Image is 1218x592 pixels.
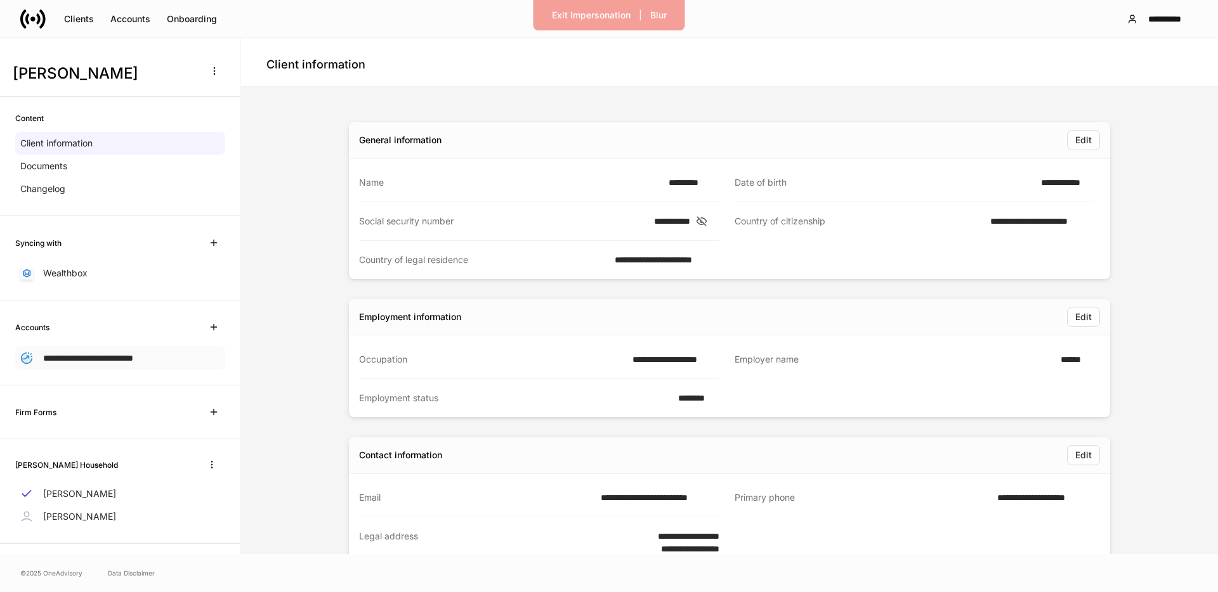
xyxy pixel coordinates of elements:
[735,491,990,505] div: Primary phone
[102,9,159,29] button: Accounts
[735,215,983,228] div: Country of citizenship
[15,112,44,124] h6: Content
[43,487,116,500] p: [PERSON_NAME]
[167,15,217,23] div: Onboarding
[359,311,461,323] div: Employment information
[15,177,225,200] a: Changelog
[15,155,225,177] a: Documents
[552,11,631,20] div: Exit Impersonation
[20,568,82,578] span: © 2025 OneAdvisory
[20,183,65,195] p: Changelog
[1067,307,1100,327] button: Edit
[266,57,365,72] h4: Client information
[15,237,62,249] h6: Syncing with
[43,510,116,523] p: [PERSON_NAME]
[359,215,646,228] div: Social security number
[359,254,607,266] div: Country of legal residence
[13,63,196,84] h3: [PERSON_NAME]
[15,321,49,333] h6: Accounts
[359,353,625,366] div: Occupation
[15,406,56,418] h6: Firm Forms
[359,530,618,555] div: Legal address
[544,5,639,25] button: Exit Impersonation
[108,568,155,578] a: Data Disclaimer
[15,482,225,505] a: [PERSON_NAME]
[1067,445,1100,465] button: Edit
[159,9,225,29] button: Onboarding
[15,505,225,528] a: [PERSON_NAME]
[15,132,225,155] a: Client information
[359,176,661,189] div: Name
[1075,312,1092,321] div: Edit
[650,11,667,20] div: Blur
[1075,451,1092,460] div: Edit
[642,5,675,25] button: Blur
[20,160,67,172] p: Documents
[359,491,593,504] div: Email
[20,137,93,150] p: Client information
[15,262,225,285] a: Wealthbox
[110,15,150,23] div: Accounts
[1075,136,1092,145] div: Edit
[359,392,671,404] div: Employment status
[359,449,442,461] div: Contact information
[1067,130,1100,150] button: Edit
[735,176,1033,189] div: Date of birth
[15,459,118,471] h6: [PERSON_NAME] Household
[735,353,1053,366] div: Employer name
[43,267,88,280] p: Wealthbox
[359,134,442,146] div: General information
[64,15,94,23] div: Clients
[56,9,102,29] button: Clients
